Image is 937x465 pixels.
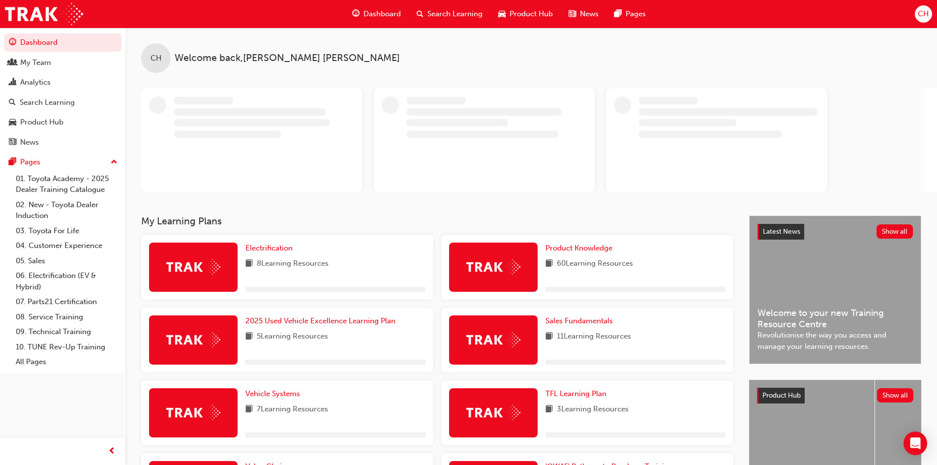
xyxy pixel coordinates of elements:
[12,354,121,370] a: All Pages
[9,158,16,167] span: pages-icon
[245,388,304,400] a: Vehicle Systems
[510,8,553,20] span: Product Hub
[9,38,16,47] span: guage-icon
[108,445,116,458] span: prev-icon
[545,315,617,327] a: Sales Fundamentals
[12,324,121,340] a: 09. Technical Training
[904,432,927,455] div: Open Intercom Messenger
[4,153,121,171] button: Pages
[257,258,329,270] span: 8 Learning Resources
[545,331,553,343] span: book-icon
[166,405,220,420] img: Trak
[490,4,561,24] a: car-iconProduct Hub
[545,258,553,270] span: book-icon
[20,97,75,108] div: Search Learning
[757,388,913,403] a: Product HubShow all
[245,316,395,325] span: 2025 Used Vehicle Excellence Learning Plan
[245,403,253,416] span: book-icon
[466,259,520,275] img: Trak
[614,8,622,20] span: pages-icon
[9,98,16,107] span: search-icon
[166,332,220,347] img: Trak
[12,340,121,355] a: 10. TUNE Rev-Up Training
[606,4,654,24] a: pages-iconPages
[545,403,553,416] span: book-icon
[9,138,16,147] span: news-icon
[4,31,121,153] button: DashboardMy TeamAnalyticsSearch LearningProduct HubNews
[545,316,613,325] span: Sales Fundamentals
[245,315,399,327] a: 2025 Used Vehicle Excellence Learning Plan
[245,389,300,398] span: Vehicle Systems
[569,8,576,20] span: news-icon
[9,78,16,87] span: chart-icon
[877,388,914,403] button: Show all
[466,332,520,347] img: Trak
[12,253,121,269] a: 05. Sales
[20,57,51,68] div: My Team
[762,391,801,400] span: Product Hub
[175,53,400,64] span: Welcome back , [PERSON_NAME] [PERSON_NAME]
[749,216,921,364] a: Latest NewsShow allWelcome to your new Training Resource CentreRevolutionise the way you access a...
[12,171,121,197] a: 01. Toyota Academy - 2025 Dealer Training Catalogue
[5,3,83,25] img: Trak
[466,405,520,420] img: Trak
[557,258,633,270] span: 60 Learning Resources
[166,259,220,275] img: Trak
[20,117,63,128] div: Product Hub
[877,224,913,239] button: Show all
[257,331,328,343] span: 5 Learning Resources
[915,5,932,23] button: CH
[4,133,121,152] a: News
[409,4,490,24] a: search-iconSearch Learning
[757,330,913,352] span: Revolutionise the way you access and manage your learning resources.
[763,227,800,236] span: Latest News
[561,4,606,24] a: news-iconNews
[245,244,293,252] span: Electrification
[757,308,913,330] span: Welcome to your new Training Resource Centre
[626,8,646,20] span: Pages
[111,156,118,169] span: up-icon
[12,223,121,239] a: 03. Toyota For Life
[545,389,606,398] span: TFL Learning Plan
[4,33,121,52] a: Dashboard
[580,8,599,20] span: News
[427,8,483,20] span: Search Learning
[20,156,40,168] div: Pages
[245,331,253,343] span: book-icon
[545,243,616,254] a: Product Knowledge
[4,93,121,112] a: Search Learning
[20,137,39,148] div: News
[498,8,506,20] span: car-icon
[12,294,121,310] a: 07. Parts21 Certification
[918,8,929,20] span: CH
[12,238,121,253] a: 04. Customer Experience
[12,310,121,325] a: 08. Service Training
[245,243,297,254] a: Electrification
[352,8,360,20] span: guage-icon
[545,388,610,400] a: TFL Learning Plan
[4,113,121,131] a: Product Hub
[757,224,913,240] a: Latest NewsShow all
[12,197,121,223] a: 02. New - Toyota Dealer Induction
[545,244,612,252] span: Product Knowledge
[141,216,733,227] h3: My Learning Plans
[20,77,51,88] div: Analytics
[245,258,253,270] span: book-icon
[4,73,121,92] a: Analytics
[151,53,161,64] span: CH
[417,8,423,20] span: search-icon
[363,8,401,20] span: Dashboard
[9,118,16,127] span: car-icon
[4,54,121,72] a: My Team
[557,331,631,343] span: 11 Learning Resources
[344,4,409,24] a: guage-iconDashboard
[557,403,629,416] span: 3 Learning Resources
[257,403,328,416] span: 7 Learning Resources
[9,59,16,67] span: people-icon
[12,268,121,294] a: 06. Electrification (EV & Hybrid)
